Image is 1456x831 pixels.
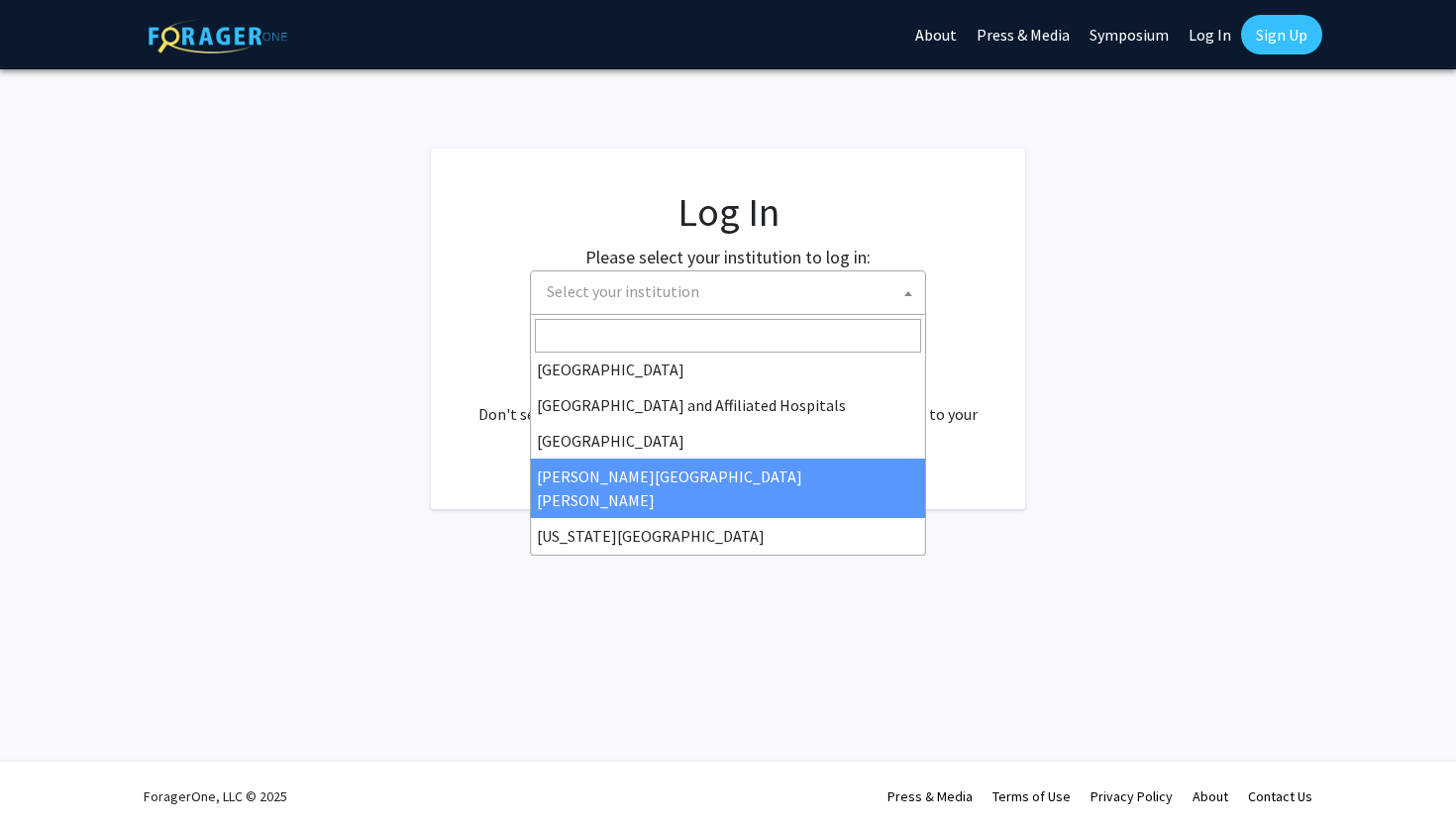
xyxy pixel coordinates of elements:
li: [US_STATE][GEOGRAPHIC_DATA] [531,518,925,554]
div: ForagerOne, LLC © 2025 [144,762,287,831]
a: Terms of Use [992,787,1071,805]
li: [GEOGRAPHIC_DATA] [531,423,925,459]
li: [PERSON_NAME][GEOGRAPHIC_DATA][PERSON_NAME] [531,459,925,518]
input: Search [535,319,921,353]
li: [GEOGRAPHIC_DATA] [531,352,925,387]
div: No account? . Don't see your institution? about bringing ForagerOne to your institution. [470,355,986,450]
span: Select your institution [547,281,699,301]
a: Contact Us [1248,787,1312,805]
a: Privacy Policy [1091,787,1173,805]
span: Select your institution [539,271,925,312]
a: Press & Media [887,787,973,805]
iframe: Chat [15,742,84,816]
span: Select your institution [530,270,926,315]
label: Please select your institution to log in: [585,244,871,270]
a: About [1193,787,1228,805]
li: [PERSON_NAME][GEOGRAPHIC_DATA] [531,554,925,589]
li: [GEOGRAPHIC_DATA] and Affiliated Hospitals [531,387,925,423]
a: Sign Up [1241,15,1322,54]
img: ForagerOne Logo [149,19,287,53]
h1: Log In [470,188,986,236]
